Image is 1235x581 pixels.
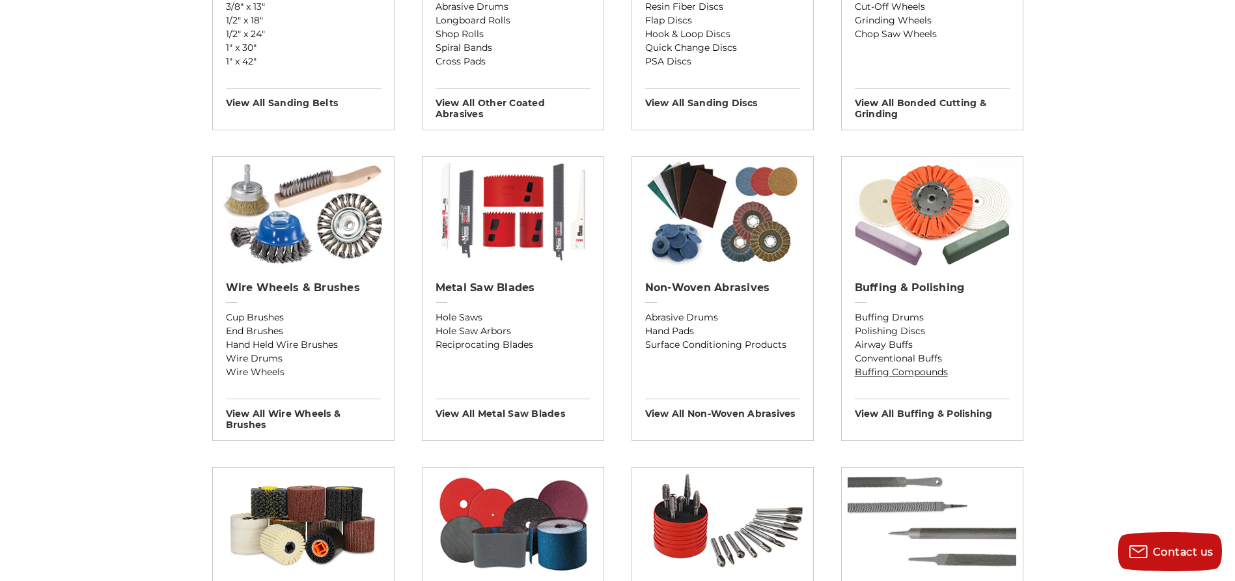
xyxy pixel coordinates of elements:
a: Airway Buffs [855,338,1010,352]
h3: View All other coated abrasives [436,88,590,120]
a: Wire Wheels [226,365,381,379]
img: Wire Wheels & Brushes [219,157,387,268]
img: Hand Files [848,468,1016,578]
a: Hand Pads [645,324,800,338]
h2: Wire Wheels & Brushes [226,281,381,294]
a: PSA Discs [645,55,800,68]
a: Spiral Bands [436,41,590,55]
img: Sanding Drums [213,468,394,578]
h2: Metal Saw Blades [436,281,590,294]
a: Hook & Loop Discs [645,27,800,41]
a: Conventional Buffs [855,352,1010,365]
a: Hole Saw Arbors [436,324,590,338]
img: Metal Saw Blades [428,157,597,268]
h2: Buffing & Polishing [855,281,1010,294]
h3: View All sanding belts [226,88,381,109]
h3: View All bonded cutting & grinding [855,88,1010,120]
span: Contact us [1153,546,1214,558]
h3: View All non-woven abrasives [645,399,800,419]
a: Cup Brushes [226,311,381,324]
a: Wire Drums [226,352,381,365]
a: Buffing Compounds [855,365,1010,379]
a: Abrasive Drums [645,311,800,324]
a: Cross Pads [436,55,590,68]
a: Hand Held Wire Brushes [226,338,381,352]
a: Polishing Discs [855,324,1010,338]
img: Carbide Burrs [632,468,813,578]
img: Buffing & Polishing [848,157,1016,268]
button: Contact us [1118,532,1222,571]
a: Chop Saw Wheels [855,27,1010,41]
h3: View All buffing & polishing [855,399,1010,419]
a: 1" x 42" [226,55,381,68]
img: Non-woven Abrasives [638,157,807,268]
a: Buffing Drums [855,311,1010,324]
a: Shop Rolls [436,27,590,41]
a: End Brushes [226,324,381,338]
a: 1" x 30" [226,41,381,55]
a: Hole Saws [436,311,590,324]
a: 1/2" x 24" [226,27,381,41]
a: Quick Change Discs [645,41,800,55]
a: Reciprocating Blades [436,338,590,352]
a: Longboard Rolls [436,14,590,27]
h3: View All metal saw blades [436,399,590,419]
img: Flooring [428,468,597,578]
a: Grinding Wheels [855,14,1010,27]
h3: View All sanding discs [645,88,800,109]
a: 1/2" x 18" [226,14,381,27]
h2: Non-woven Abrasives [645,281,800,294]
a: Flap Discs [645,14,800,27]
h3: View All wire wheels & brushes [226,399,381,431]
a: Surface Conditioning Products [645,338,800,352]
